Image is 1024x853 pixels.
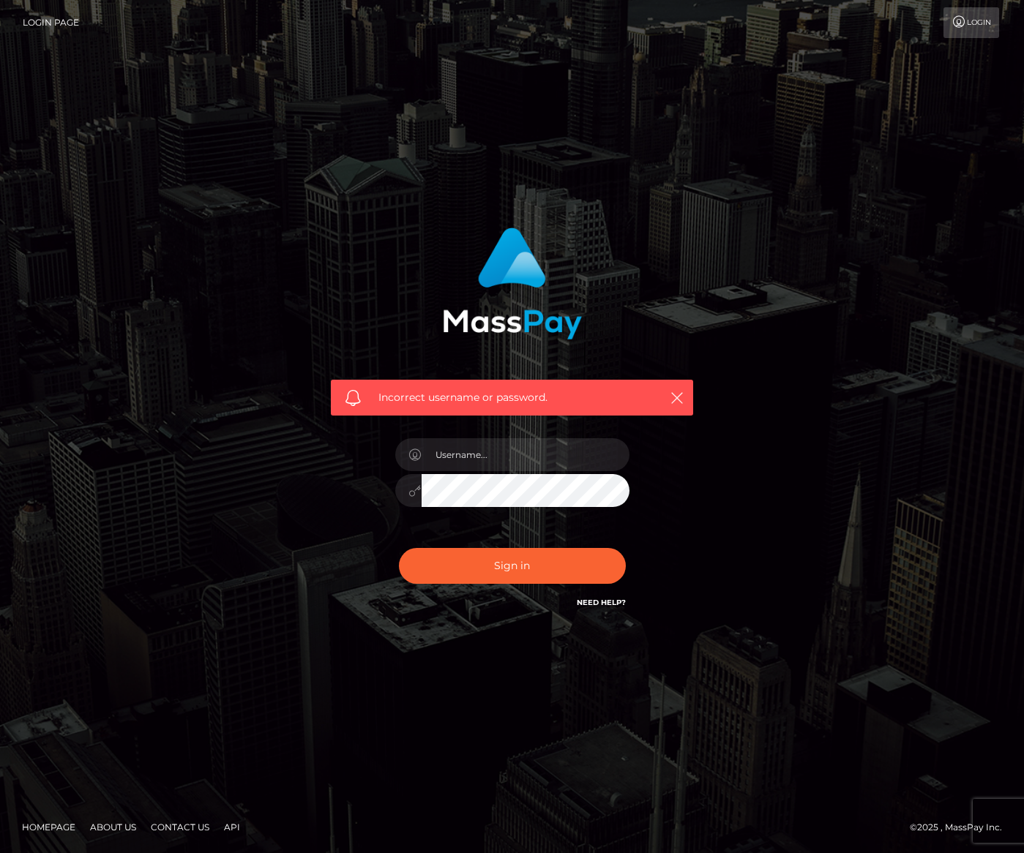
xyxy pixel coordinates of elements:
a: API [218,816,246,838]
a: About Us [84,816,142,838]
a: Login Page [23,7,79,38]
input: Username... [422,438,629,471]
a: Login [943,7,999,38]
a: Need Help? [577,598,626,607]
button: Sign in [399,548,626,584]
a: Contact Us [145,816,215,838]
a: Homepage [16,816,81,838]
div: © 2025 , MassPay Inc. [910,819,1013,835]
img: MassPay Login [443,228,582,339]
span: Incorrect username or password. [378,390,646,405]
